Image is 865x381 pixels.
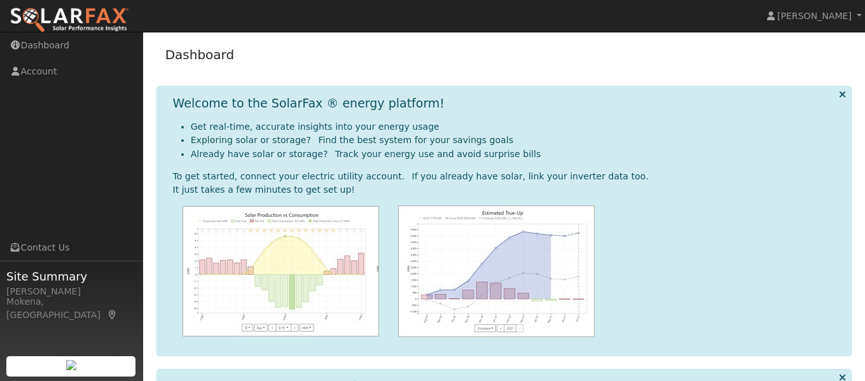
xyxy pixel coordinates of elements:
img: SolarFax [10,7,129,34]
li: Already have solar or storage? Track your energy use and avoid surprise bills [191,148,841,161]
div: To get started, connect your electric utility account. If you already have solar, link your inver... [173,170,841,183]
a: Map [107,310,118,320]
li: Exploring solar or storage? Find the best system for your savings goals [191,134,841,147]
span: Site Summary [6,268,136,285]
div: Mokena, [GEOGRAPHIC_DATA] [6,295,136,322]
span: [PERSON_NAME] [777,11,852,21]
img: retrieve [66,360,76,370]
h1: Welcome to the SolarFax ® energy platform! [173,96,445,111]
div: [PERSON_NAME] [6,285,136,298]
li: Get real-time, accurate insights into your energy usage [191,120,841,134]
div: It just takes a few minutes to get set up! [173,183,841,197]
a: Dashboard [165,47,235,62]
